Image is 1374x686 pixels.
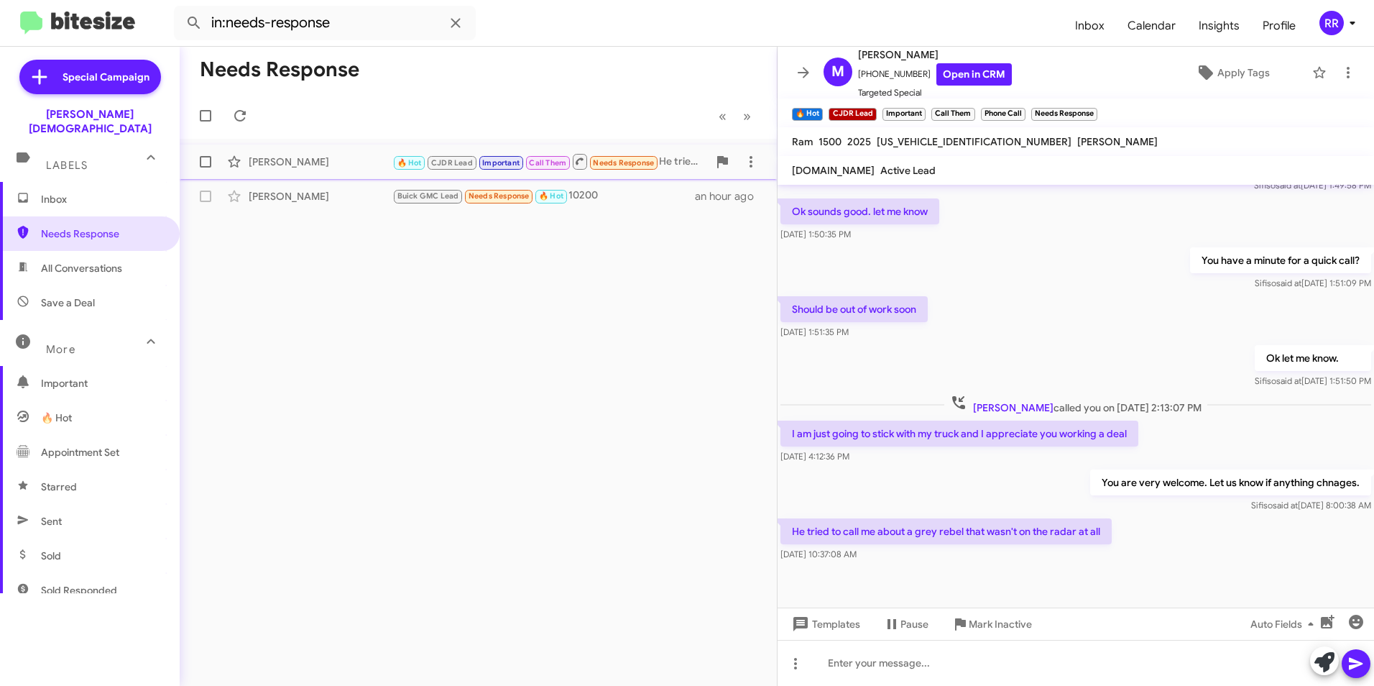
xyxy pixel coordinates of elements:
[695,189,765,203] div: an hour ago
[1116,5,1187,47] a: Calendar
[41,514,62,529] span: Sent
[780,326,849,337] span: [DATE] 1:51:35 PM
[940,611,1043,637] button: Mark Inactive
[593,158,654,168] span: Needs Response
[829,108,876,121] small: CJDR Lead
[392,152,708,170] div: He tried to call me about a grey rebel that wasn't on the radar at all
[1187,5,1251,47] a: Insights
[792,164,875,177] span: [DOMAIN_NAME]
[831,60,844,83] span: M
[1255,278,1371,288] span: Sifiso [DATE] 1:51:09 PM
[41,480,77,494] span: Starred
[981,108,1025,121] small: Phone Call
[1255,375,1371,386] span: Sifiso [DATE] 1:51:50 PM
[41,549,61,563] span: Sold
[1276,375,1301,386] span: said at
[41,227,163,241] span: Needs Response
[734,101,760,131] button: Next
[711,101,760,131] nav: Page navigation example
[872,611,940,637] button: Pause
[41,445,119,459] span: Appointment Set
[1217,60,1270,86] span: Apply Tags
[1159,60,1305,86] button: Apply Tags
[1031,108,1097,121] small: Needs Response
[41,261,122,275] span: All Conversations
[900,611,928,637] span: Pause
[789,611,860,637] span: Templates
[944,394,1207,415] span: called you on [DATE] 2:13:07 PM
[847,135,871,148] span: 2025
[778,611,872,637] button: Templates
[780,229,851,239] span: [DATE] 1:50:35 PM
[780,451,849,462] span: [DATE] 4:12:36 PM
[1190,247,1371,273] p: You have a minute for a quick call?
[539,191,563,201] span: 🔥 Hot
[1251,5,1307,47] a: Profile
[710,101,735,131] button: Previous
[1250,611,1319,637] span: Auto Fields
[174,6,476,40] input: Search
[1254,180,1371,191] span: Sifiso [DATE] 1:49:58 PM
[1307,11,1358,35] button: RR
[397,191,459,201] span: Buick GMC Lead
[882,108,926,121] small: Important
[780,296,928,322] p: Should be out of work soon
[858,46,1012,63] span: [PERSON_NAME]
[41,583,117,598] span: Sold Responded
[743,107,751,125] span: »
[46,159,88,172] span: Labels
[1239,611,1331,637] button: Auto Fields
[792,135,813,148] span: Ram
[792,108,823,121] small: 🔥 Hot
[780,518,1112,544] p: He tried to call me about a grey rebel that wasn't on the radar at all
[936,63,1012,86] a: Open in CRM
[1255,345,1371,371] p: Ok let me know.
[431,158,473,168] span: CJDR Lead
[249,189,392,203] div: [PERSON_NAME]
[482,158,520,168] span: Important
[19,60,161,94] a: Special Campaign
[931,108,974,121] small: Call Them
[1090,470,1371,495] p: You are very welcome. Let us know if anything chnages.
[41,296,95,310] span: Save a Deal
[858,63,1012,86] span: [PHONE_NUMBER]
[880,164,936,177] span: Active Lead
[397,158,422,168] span: 🔥 Hot
[200,58,359,81] h1: Needs Response
[529,158,566,168] span: Call Them
[1064,5,1116,47] a: Inbox
[63,70,149,84] span: Special Campaign
[819,135,842,148] span: 1500
[780,198,939,224] p: Ok sounds good. let me know
[41,411,72,425] span: 🔥 Hot
[858,86,1012,100] span: Targeted Special
[1276,180,1301,191] span: said at
[1319,11,1344,35] div: RR
[41,376,163,390] span: Important
[1276,278,1301,288] span: said at
[973,401,1053,414] span: [PERSON_NAME]
[469,191,530,201] span: Needs Response
[719,107,727,125] span: «
[1251,500,1371,511] span: Sifiso [DATE] 8:00:38 AM
[46,343,75,356] span: More
[249,155,392,169] div: [PERSON_NAME]
[780,421,1138,447] p: I am just going to stick with my truck and I appreciate you working a deal
[780,549,857,559] span: [DATE] 10:37:08 AM
[877,135,1071,148] span: [US_VEHICLE_IDENTIFICATION_NUMBER]
[41,192,163,206] span: Inbox
[1077,135,1158,148] span: [PERSON_NAME]
[392,188,695,204] div: 10200
[1273,500,1298,511] span: said at
[969,611,1032,637] span: Mark Inactive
